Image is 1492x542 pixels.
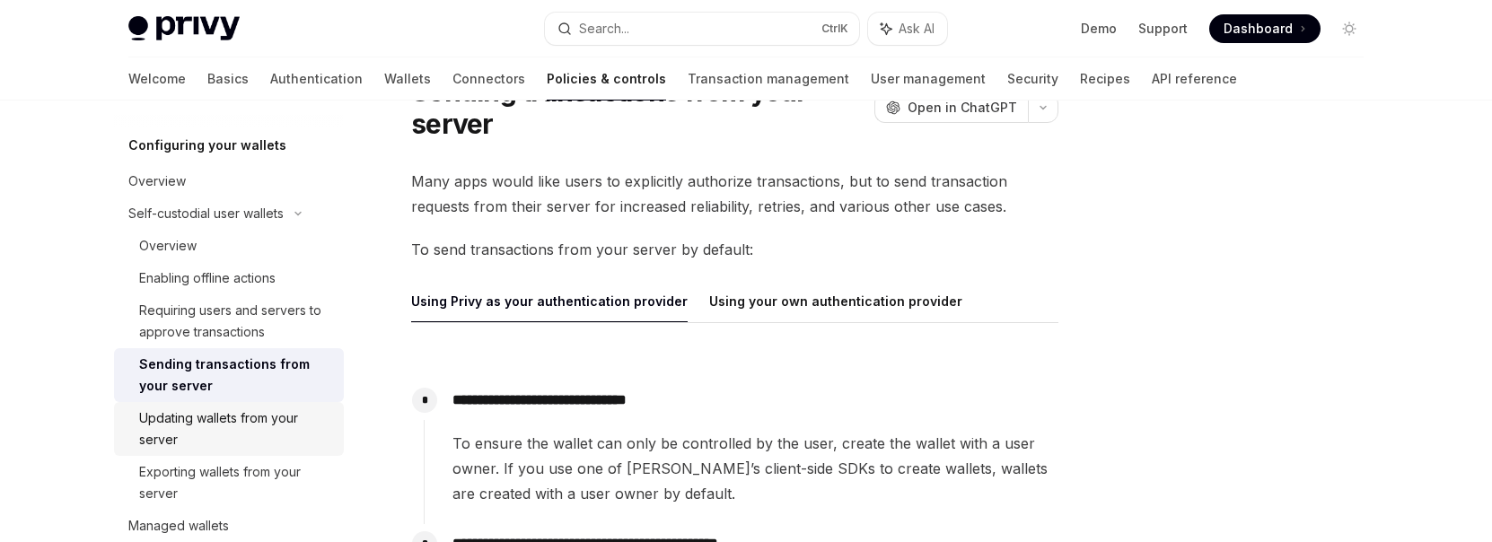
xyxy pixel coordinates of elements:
div: Enabling offline actions [139,267,276,289]
div: Updating wallets from your server [139,407,333,450]
a: Requiring users and servers to approve transactions [114,294,344,348]
span: Ask AI [899,20,935,38]
div: Exporting wallets from your server [139,461,333,504]
a: Basics [207,57,249,101]
img: light logo [128,16,240,41]
span: Open in ChatGPT [908,99,1017,117]
a: Welcome [128,57,186,101]
button: Using your own authentication provider [709,280,962,322]
a: Dashboard [1209,14,1321,43]
div: Self-custodial user wallets [128,203,284,224]
span: To send transactions from your server by default: [411,237,1058,262]
span: Ctrl K [821,22,848,36]
a: Authentication [270,57,363,101]
button: Using Privy as your authentication provider [411,280,688,322]
a: API reference [1152,57,1237,101]
button: Toggle dark mode [1335,14,1364,43]
a: Wallets [384,57,431,101]
span: Dashboard [1224,20,1293,38]
div: Overview [128,170,186,192]
a: Policies & controls [547,57,666,101]
a: Enabling offline actions [114,262,344,294]
a: Overview [114,230,344,262]
span: To ensure the wallet can only be controlled by the user, create the wallet with a user owner. If ... [452,431,1058,506]
a: Managed wallets [114,510,344,542]
a: Connectors [452,57,525,101]
a: Security [1007,57,1058,101]
button: Search...CtrlK [545,13,859,45]
a: Exporting wallets from your server [114,456,344,510]
a: Transaction management [688,57,849,101]
button: Open in ChatGPT [874,92,1028,123]
a: Sending transactions from your server [114,348,344,402]
div: Overview [139,235,197,257]
h5: Configuring your wallets [128,135,286,156]
div: Managed wallets [128,515,229,537]
a: Updating wallets from your server [114,402,344,456]
a: Recipes [1080,57,1130,101]
button: Ask AI [868,13,947,45]
div: Requiring users and servers to approve transactions [139,300,333,343]
a: User management [871,57,986,101]
a: Demo [1081,20,1117,38]
h1: Sending transactions from your server [411,75,867,140]
span: Many apps would like users to explicitly authorize transactions, but to send transaction requests... [411,169,1058,219]
a: Overview [114,165,344,197]
div: Sending transactions from your server [139,354,333,397]
a: Support [1138,20,1188,38]
div: Search... [579,18,629,39]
